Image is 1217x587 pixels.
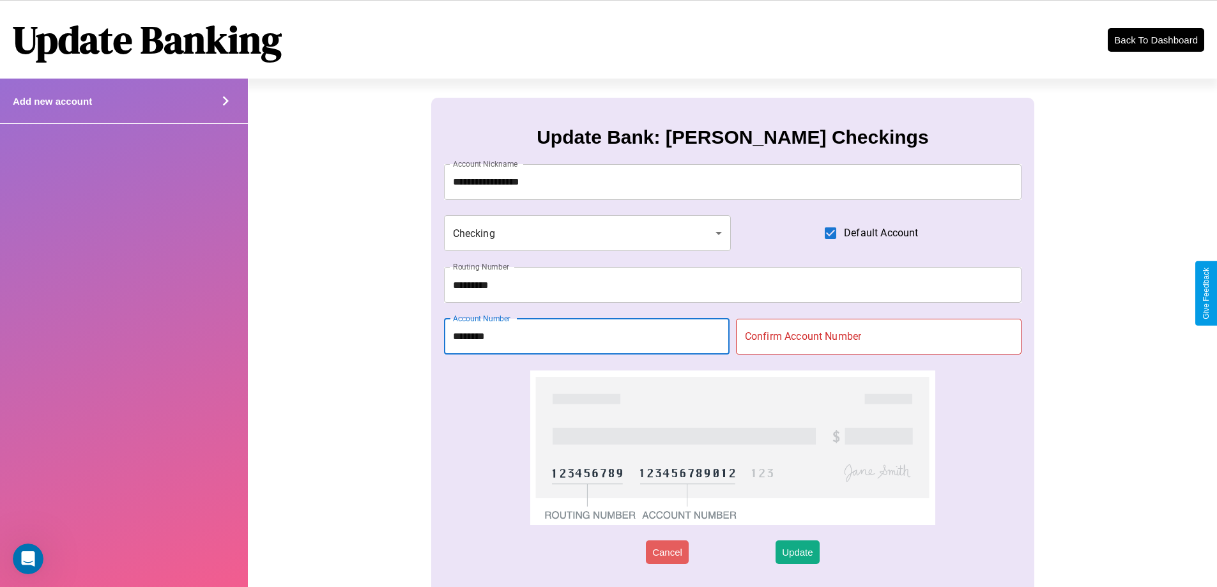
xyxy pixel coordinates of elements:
iframe: Intercom live chat [13,544,43,574]
label: Routing Number [453,261,509,272]
button: Update [776,540,819,564]
h1: Update Banking [13,13,282,66]
h4: Add new account [13,96,92,107]
h3: Update Bank: [PERSON_NAME] Checkings [537,126,928,148]
label: Account Number [453,313,510,324]
button: Cancel [646,540,689,564]
button: Back To Dashboard [1108,28,1204,52]
img: check [530,370,935,525]
div: Give Feedback [1202,268,1211,319]
label: Account Nickname [453,158,518,169]
span: Default Account [844,225,918,241]
div: Checking [444,215,731,251]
